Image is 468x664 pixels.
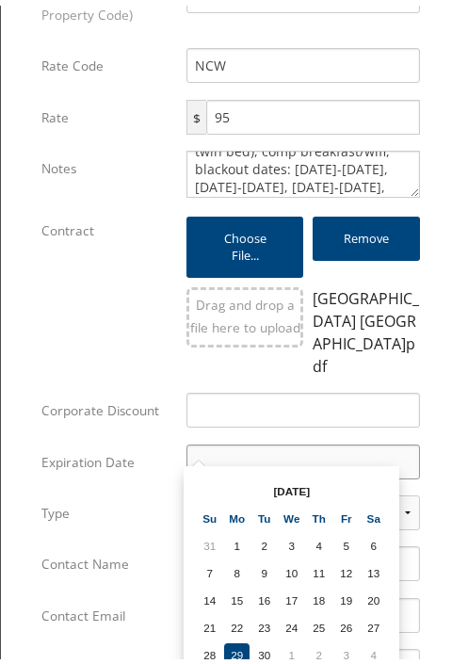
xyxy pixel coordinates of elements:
[361,583,386,608] td: 20
[197,528,222,554] td: 31
[279,528,304,554] td: 3
[224,501,250,526] th: Mo
[197,501,222,526] th: Su
[333,638,359,663] td: 3
[313,211,420,255] button: Remove
[251,528,277,554] td: 2
[224,474,359,499] th: [DATE]
[41,439,172,475] label: Expiration Date
[224,638,250,663] td: 29
[361,528,386,554] td: 6
[224,583,250,608] td: 15
[333,556,359,581] td: 12
[197,638,222,663] td: 28
[333,528,359,554] td: 5
[361,610,386,636] td: 27
[251,556,277,581] td: 9
[224,528,250,554] td: 1
[190,290,300,331] span: Drag and drop a file here to upload
[333,583,359,608] td: 19
[361,638,386,663] td: 4
[306,528,331,554] td: 4
[41,145,172,181] label: Notes
[361,501,386,526] th: Sa
[224,610,250,636] td: 22
[313,282,420,372] div: [GEOGRAPHIC_DATA] [GEOGRAPHIC_DATA]pdf
[279,501,304,526] th: We
[41,387,172,423] label: Corporate Discount
[306,583,331,608] td: 18
[333,501,359,526] th: Fr
[279,583,304,608] td: 17
[251,583,277,608] td: 16
[41,207,172,243] label: Contract
[279,610,304,636] td: 24
[306,501,331,526] th: Th
[333,610,359,636] td: 26
[279,638,304,663] td: 1
[306,610,331,636] td: 25
[306,638,331,663] td: 2
[251,501,277,526] th: Tu
[251,610,277,636] td: 23
[186,94,206,129] span: $
[306,556,331,581] td: 11
[41,490,172,526] label: Type
[41,94,172,130] label: Rate
[279,556,304,581] td: 10
[197,610,222,636] td: 21
[251,638,277,663] td: 30
[197,556,222,581] td: 7
[41,541,172,576] label: Contact Name
[224,556,250,581] td: 8
[361,556,386,581] td: 13
[186,211,303,272] button: Choose file...
[41,592,172,628] label: Contact Email
[197,583,222,608] td: 14
[41,42,172,78] label: Rate Code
